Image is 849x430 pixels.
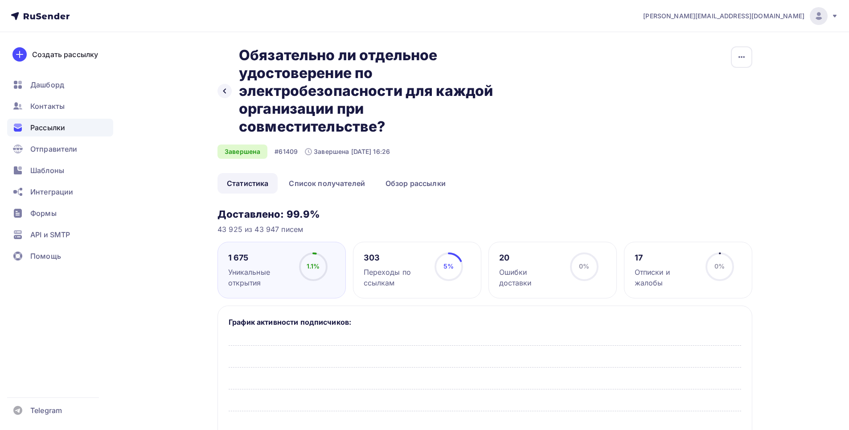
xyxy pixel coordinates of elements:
[499,252,562,263] div: 20
[7,140,113,158] a: Отправители
[305,147,390,156] div: Завершена [DATE] 16:26
[7,204,113,222] a: Формы
[499,267,562,288] div: Ошибки доставки
[228,267,291,288] div: Уникальные открытия
[32,49,98,60] div: Создать рассылку
[443,262,454,270] span: 5%
[30,186,73,197] span: Интеграции
[275,147,298,156] div: #61409
[228,252,291,263] div: 1 675
[217,145,267,159] div: Завершена
[7,161,113,179] a: Шаблоны
[30,79,64,90] span: Дашборд
[229,317,741,327] h5: График активности подписчиков:
[364,252,427,263] div: 303
[364,267,427,288] div: Переходы по ссылкам
[30,208,57,219] span: Формы
[217,208,752,220] h3: Доставлено: 99.9%
[30,144,78,154] span: Отправители
[307,262,320,270] span: 1.1%
[579,262,589,270] span: 0%
[7,119,113,136] a: Рассылки
[635,252,697,263] div: 17
[30,229,70,240] span: API и SMTP
[714,262,725,270] span: 0%
[643,7,838,25] a: [PERSON_NAME][EMAIL_ADDRESS][DOMAIN_NAME]
[7,76,113,94] a: Дашборд
[30,251,61,261] span: Помощь
[279,173,374,194] a: Список получателей
[30,405,62,416] span: Telegram
[643,12,804,21] span: [PERSON_NAME][EMAIL_ADDRESS][DOMAIN_NAME]
[217,224,752,235] div: 43 925 из 43 947 писем
[635,267,697,288] div: Отписки и жалобы
[30,122,65,133] span: Рассылки
[239,46,508,136] h2: Обязательно ли отдельное удостоверение по электробезопасности для каждой организации при совмести...
[30,101,65,112] span: Контакты
[30,165,64,176] span: Шаблоны
[7,97,113,115] a: Контакты
[217,173,278,194] a: Статистика
[376,173,455,194] a: Обзор рассылки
